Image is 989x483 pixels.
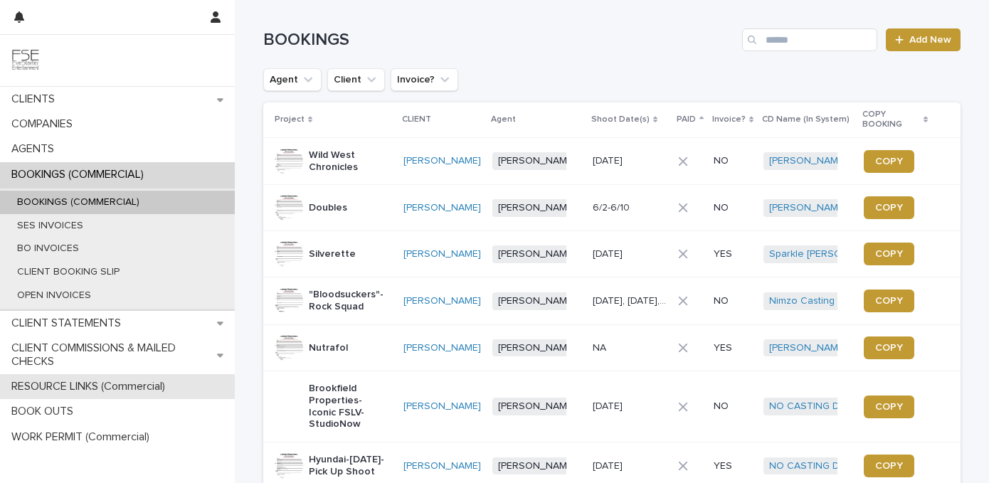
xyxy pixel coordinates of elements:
[403,248,481,260] a: [PERSON_NAME]
[742,28,877,51] input: Search
[677,112,696,127] p: PAID
[309,202,347,214] p: Doubles
[492,152,581,170] span: [PERSON_NAME]
[875,203,903,213] span: COPY
[909,35,951,45] span: Add New
[864,196,914,219] a: COPY
[875,296,903,306] span: COPY
[593,292,670,307] p: 6/15/25, 6/16/25, 6/18/25
[864,243,914,265] a: COPY
[6,220,95,232] p: SES INVOICES
[6,317,132,330] p: CLIENT STATEMENTS
[309,454,392,478] p: Hyundai-[DATE]-Pick Up Shoot
[263,137,961,185] tr: Wild West Chronicles[PERSON_NAME] [PERSON_NAME][DATE][DATE] NO[PERSON_NAME] COPY
[11,46,40,75] img: 9JgRvJ3ETPGCJDhvPVA5
[403,400,481,413] a: [PERSON_NAME]
[491,112,516,127] p: Agent
[714,400,752,413] p: NO
[864,396,914,418] a: COPY
[6,430,161,444] p: WORK PERMIT (Commercial)
[769,460,941,472] a: NO CASTING DIRECTOR (See Below)
[593,398,625,413] p: [DATE]
[403,155,481,167] a: [PERSON_NAME]
[591,112,650,127] p: Shoot Date(s)
[6,341,217,368] p: CLIENT COMMISSIONS & MAILED CHECKS
[492,245,581,263] span: [PERSON_NAME]
[864,150,914,173] a: COPY
[769,342,847,354] a: [PERSON_NAME]
[403,202,481,214] a: [PERSON_NAME]
[6,243,90,255] p: BO INVOICES
[263,68,322,91] button: Agent
[309,383,392,430] p: Brookfield Properties- Iconic FSLV- StudioNow
[263,30,736,51] h1: BOOKINGS
[492,339,581,357] span: [PERSON_NAME]
[492,398,581,415] span: [PERSON_NAME]
[263,277,961,325] tr: "Bloodsuckers"-Rock Squad[PERSON_NAME] [PERSON_NAME][DATE], [DATE], [DATE][DATE], [DATE], [DATE] ...
[263,324,961,371] tr: Nutrafol[PERSON_NAME] [PERSON_NAME]NANA YES[PERSON_NAME] COPY
[309,248,356,260] p: Silverette
[769,295,835,307] a: Nimzo Casting
[875,461,903,471] span: COPY
[6,380,176,393] p: RESOURCE LINKS (Commercial)
[714,460,752,472] p: YES
[712,112,746,127] p: Invoice?
[6,266,131,278] p: CLIENT BOOKING SLIP
[593,339,609,354] p: NA
[714,295,752,307] p: NO
[864,336,914,359] a: COPY
[6,142,65,156] p: AGENTS
[714,155,752,167] p: NO
[593,457,625,472] p: [DATE]
[263,371,961,442] tr: Brookfield Properties- Iconic FSLV- StudioNow[PERSON_NAME] [PERSON_NAME][DATE][DATE] NONO CASTING...
[762,112,850,127] p: CD Name (In System)
[875,343,903,353] span: COPY
[6,92,66,106] p: CLIENTS
[402,112,431,127] p: CLIENT
[875,156,903,166] span: COPY
[769,155,847,167] a: [PERSON_NAME]
[403,295,481,307] a: [PERSON_NAME]
[492,292,581,310] span: [PERSON_NAME]
[6,168,155,181] p: BOOKINGS (COMMERCIAL)
[403,460,481,472] a: [PERSON_NAME]
[886,28,961,51] a: Add New
[403,342,481,354] a: [PERSON_NAME]
[6,117,84,131] p: COMPANIES
[864,290,914,312] a: COPY
[263,231,961,277] tr: Silverette[PERSON_NAME] [PERSON_NAME][DATE][DATE] YESSparkle [PERSON_NAME] COPY
[6,290,102,302] p: OPEN INVOICES
[593,199,633,214] p: 6/2-6/10
[862,107,920,133] p: COPY BOOKING
[593,152,625,167] p: [DATE]
[309,149,392,174] p: Wild West Chronicles
[769,400,882,413] a: NO CASTING DIRECTOR
[593,245,625,260] p: [DATE]
[327,68,385,91] button: Client
[309,342,348,354] p: Nutrafol
[875,402,903,412] span: COPY
[714,248,752,260] p: YES
[275,112,305,127] p: Project
[492,199,581,217] span: [PERSON_NAME]
[769,202,847,214] a: [PERSON_NAME]
[391,68,458,91] button: Invoice?
[6,405,85,418] p: BOOK OUTS
[309,289,392,313] p: "Bloodsuckers"-Rock Squad
[263,185,961,231] tr: Doubles[PERSON_NAME] [PERSON_NAME]6/2-6/106/2-6/10 NO[PERSON_NAME] COPY
[875,249,903,259] span: COPY
[714,342,752,354] p: YES
[714,202,752,214] p: NO
[492,457,581,475] span: [PERSON_NAME]
[6,196,151,208] p: BOOKINGS (COMMERCIAL)
[769,248,884,260] a: Sparkle [PERSON_NAME]
[864,455,914,477] a: COPY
